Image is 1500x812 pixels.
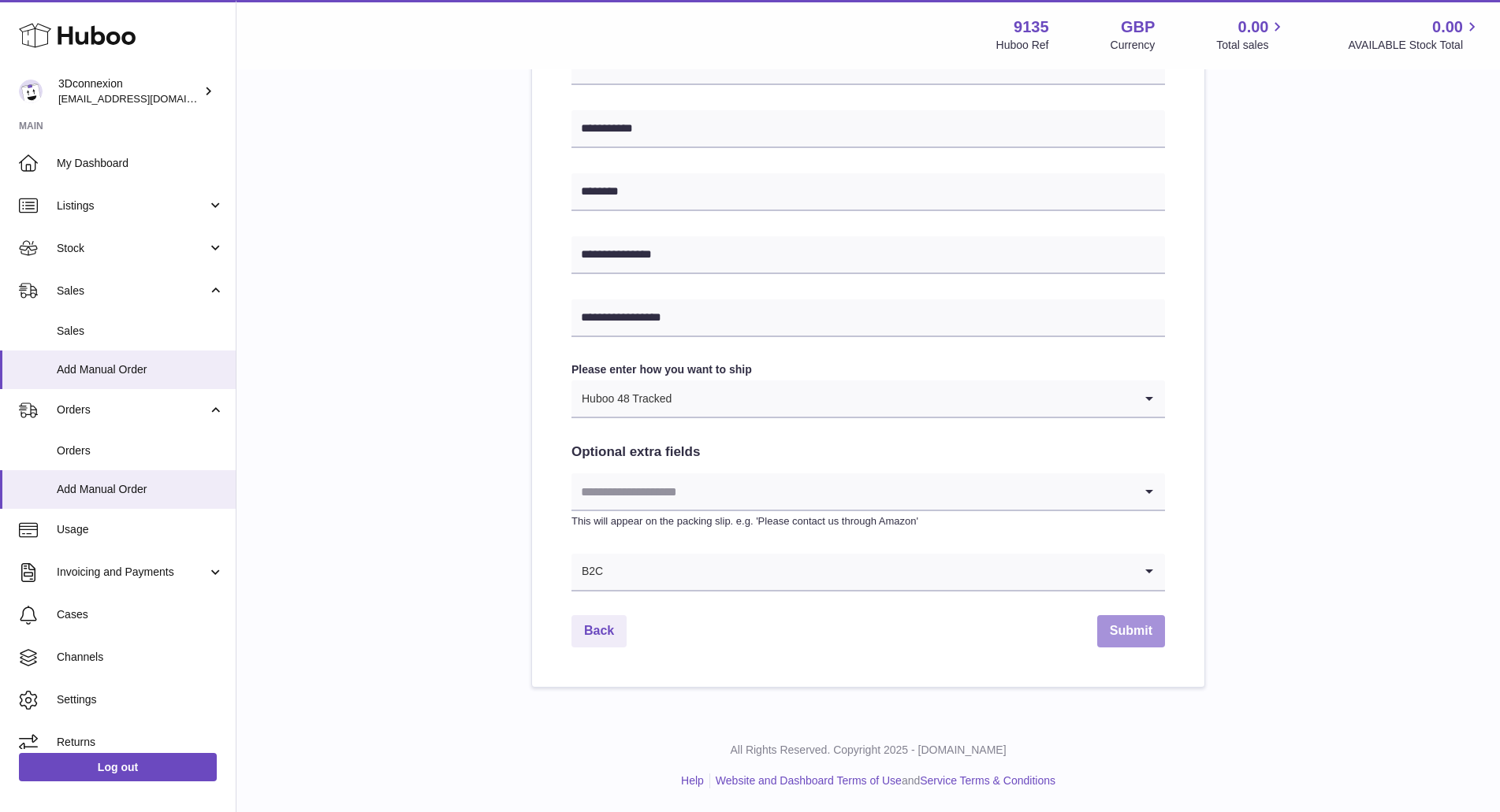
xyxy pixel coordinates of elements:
span: Cases [57,607,224,622]
span: Usage [57,522,224,537]
span: Huboo 48 Tracked [571,380,672,417]
span: AVAILABLE Stock Total [1348,38,1481,53]
span: Channels [57,650,224,665]
div: Currency [1111,38,1156,53]
span: Sales [57,284,207,298]
div: 3Dconnexion [58,76,200,106]
span: Listings [57,198,207,213]
a: Log out [19,753,217,781]
label: Please enter how you want to ship [571,362,1165,377]
div: Search for option [571,473,1165,511]
span: Returns [57,735,224,750]
span: Add Manual Order [57,482,224,497]
span: Settings [57,692,224,707]
p: All Rights Reserved. Copyright 2025 - [DOMAIN_NAME] [249,743,1487,758]
span: Invoicing and Payments [57,565,207,580]
a: Service Terms & Conditions [920,774,1055,787]
span: 0.00 [1432,17,1463,38]
div: Search for option [571,380,1165,418]
span: 0.00 [1238,17,1269,38]
p: This will appear on the packing slip. e.g. 'Please contact us through Amazon' [571,514,1165,528]
h2: Optional extra fields [571,443,1165,462]
div: Huboo Ref [996,38,1049,53]
span: [EMAIL_ADDRESS][DOMAIN_NAME] [58,92,232,105]
a: Help [681,774,704,787]
span: Stock [57,241,207,256]
input: Search for option [604,554,1133,590]
li: and [710,773,1055,788]
a: 0.00 AVAILABLE Stock Total [1348,17,1481,53]
span: Orders [57,443,224,458]
span: My Dashboard [57,156,224,171]
strong: GBP [1121,17,1155,38]
span: B2C [571,554,604,590]
input: Search for option [672,380,1133,417]
input: Search for option [571,473,1133,510]
span: Orders [57,402,207,417]
strong: 9135 [1014,17,1049,38]
a: Back [571,615,627,647]
img: order_eu@3dconnexion.com [19,80,43,103]
div: Search for option [571,554,1165,591]
span: Total sales [1216,38,1286,53]
span: Add Manual Order [57,362,224,377]
span: Sales [57,324,224,339]
a: 0.00 Total sales [1216,17,1286,53]
button: Submit [1097,615,1165,647]
a: Website and Dashboard Terms of Use [716,774,902,787]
